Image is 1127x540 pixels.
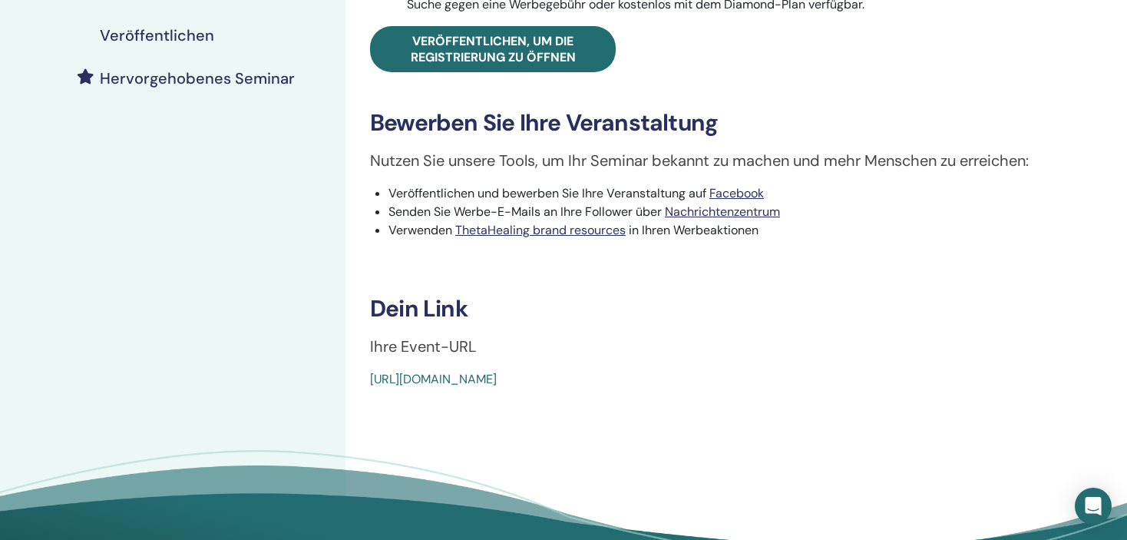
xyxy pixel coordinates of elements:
[100,69,295,88] h4: Hervorgehobenes Seminar
[370,295,1072,323] h3: Dein Link
[388,203,1072,221] li: Senden Sie Werbe-E-Mails an Ihre Follower über
[665,204,780,220] a: Nachrichtenzentrum
[100,26,214,45] h4: Veröffentlichen
[455,222,626,238] a: ThetaHealing brand resources
[370,335,1072,358] p: Ihre Event-URL
[411,33,576,65] span: Veröffentlichen, um die Registrierung zu öffnen
[388,184,1072,203] li: Veröffentlichen und bewerben Sie Ihre Veranstaltung auf
[388,221,1072,240] li: Verwenden in Ihren Werbeaktionen
[370,109,1072,137] h3: Bewerben Sie Ihre Veranstaltung
[370,149,1072,172] p: Nutzen Sie unsere Tools, um Ihr Seminar bekannt zu machen und mehr Menschen zu erreichen:
[709,185,764,201] a: Facebook
[370,26,616,72] a: Veröffentlichen, um die Registrierung zu öffnen
[1075,488,1112,525] div: Open Intercom Messenger
[370,371,497,387] a: [URL][DOMAIN_NAME]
